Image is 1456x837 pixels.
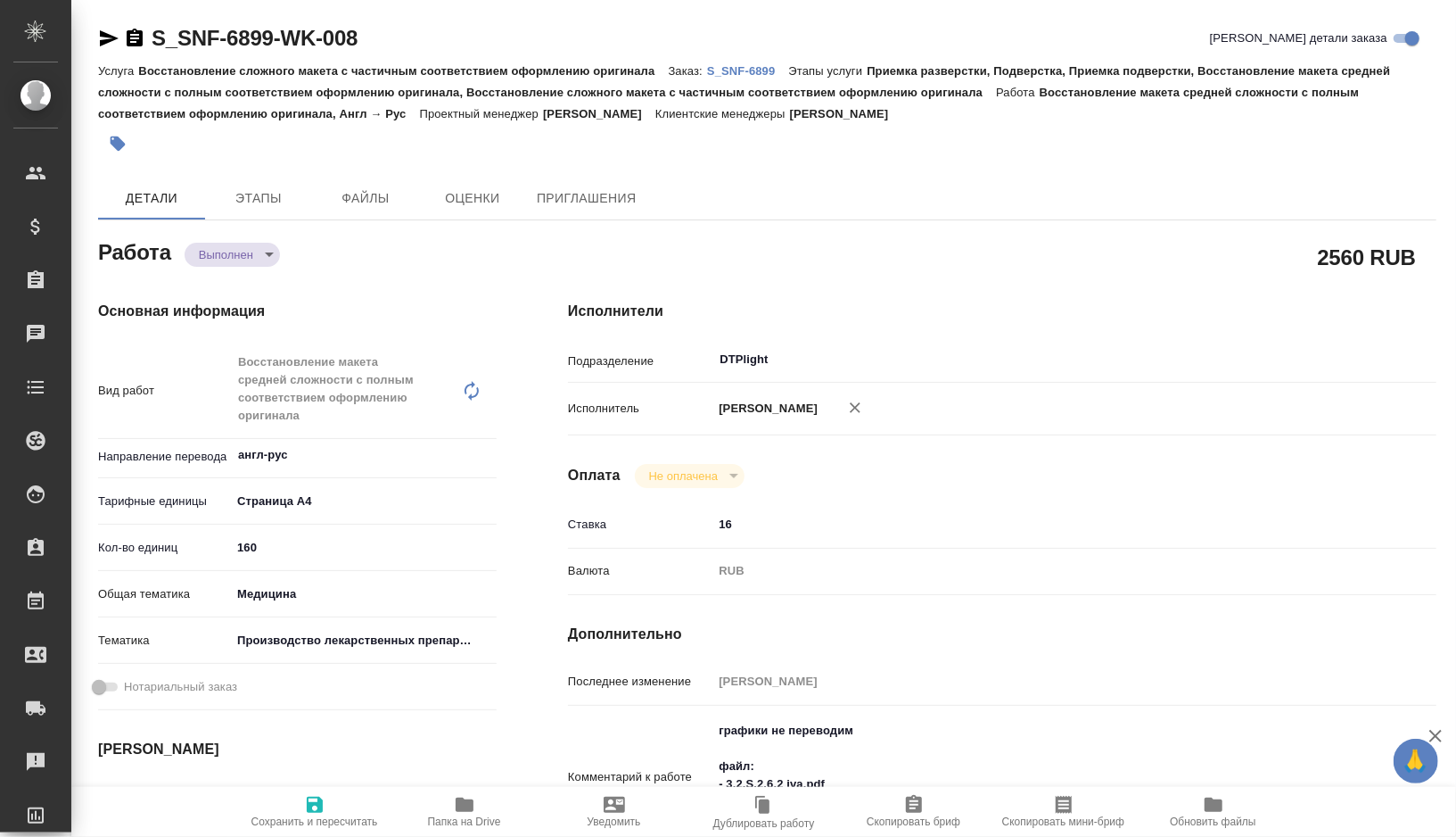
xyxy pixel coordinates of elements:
span: 🙏 [1401,742,1431,780]
div: RUB [712,556,1364,586]
h2: 2560 RUB [1318,242,1416,272]
h4: Оплата [568,465,621,486]
p: Общая тематика [98,585,231,603]
button: 🙏 [1394,739,1438,783]
button: Дублировать работу [689,787,839,837]
button: Скопировать бриф [839,787,989,837]
button: Скопировать мини-бриф [989,787,1139,837]
a: S_SNF-6899-WK-008 [152,26,358,50]
span: [PERSON_NAME] детали заказа [1210,29,1387,47]
span: Обновить файлы [1170,816,1256,828]
button: Обновить файлы [1139,787,1288,837]
button: Скопировать ссылку для ЯМессенджера [98,28,119,49]
button: Выполнен [193,247,259,262]
div: Производство лекарственных препаратов [231,626,497,656]
button: Сохранить и пересчитать [240,787,390,837]
div: Выполнен [185,243,280,267]
p: Этапы услуги [789,64,868,78]
button: Open [1354,358,1358,361]
span: Нотариальный заказ [124,678,237,696]
span: Скопировать бриф [867,816,960,828]
p: Работа [996,86,1040,99]
h4: [PERSON_NAME] [98,739,497,760]
p: Подразделение [568,352,712,370]
p: Услуга [98,64,138,78]
button: Папка на Drive [390,787,539,837]
a: S_SNF-6899 [707,62,789,78]
textarea: графики не переводим файл: - 3.2.S.2.6.2 iva.pdf [URL][DOMAIN_NAME] [712,716,1364,835]
input: ✎ Введи что-нибудь [231,535,497,560]
button: Уведомить [539,787,689,837]
p: Направление перевода [98,448,231,466]
span: Сохранить и пересчитать [251,816,378,828]
h4: Основная информация [98,301,497,322]
input: ✎ Введи что-нибудь [231,784,387,810]
h4: Исполнители [568,301,1436,322]
button: Удалить исполнителя [835,388,875,427]
div: Страница А4 [231,486,497,517]
div: Медицина [231,579,497,609]
p: Клиентские менеджеры [655,107,790,120]
input: Пустое поле [712,668,1364,694]
button: Добавить тэг [98,124,137,163]
button: Open [487,453,490,457]
p: Восстановление сложного макета с частичным соответствием оформлению оригинала [138,64,668,78]
button: Скопировать ссылку [124,28,145,49]
p: Кол-во единиц [98,539,231,557]
span: Папка на Drive [428,816,501,828]
p: Тарифные единицы [98,493,231,510]
p: Последнее изменение [568,673,712,691]
div: Выполнен [635,464,744,488]
p: Проектный менеджер [420,107,543,120]
span: Дублировать работу [713,817,815,830]
span: Файлы [323,187,408,210]
input: ✎ Введи что-нибудь [712,511,1364,537]
p: [PERSON_NAME] [543,107,655,120]
p: [PERSON_NAME] [712,400,818,418]
h4: Дополнительно [568,624,1436,645]
p: Исполнитель [568,400,712,418]
h2: Работа [98,235,171,267]
p: Ставка [568,516,712,534]
span: Детали [109,187,194,210]
p: Тематика [98,632,231,650]
p: Вид работ [98,382,231,400]
span: Уведомить [588,816,641,828]
p: S_SNF-6899 [707,64,789,78]
p: Заказ: [669,64,707,78]
span: Приглашения [537,187,637,210]
p: Валюта [568,562,712,580]
span: Скопировать мини-бриф [1002,816,1124,828]
span: Оценки [430,187,515,210]
p: Комментарий к работе [568,768,712,786]
p: [PERSON_NAME] [790,107,902,120]
button: Не оплачена [644,468,723,484]
span: Этапы [216,187,301,210]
